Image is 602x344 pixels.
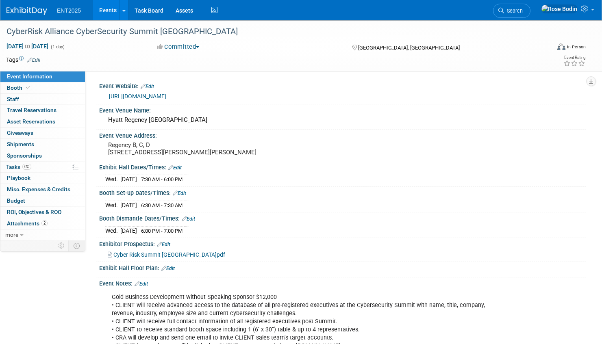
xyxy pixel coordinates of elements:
[7,130,33,136] span: Giveaways
[173,190,186,196] a: Edit
[54,240,69,251] td: Personalize Event Tab Strip
[113,251,225,258] span: Cyber Risk Summit [GEOGRAPHIC_DATA]pdf
[161,266,175,271] a: Edit
[493,4,530,18] a: Search
[0,162,85,173] a: Tasks0%
[5,231,18,238] span: more
[7,96,19,102] span: Staff
[504,8,523,14] span: Search
[7,175,30,181] span: Playbook
[99,80,586,91] div: Event Website:
[0,139,85,150] a: Shipments
[0,184,85,195] a: Misc. Expenses & Credits
[6,164,31,170] span: Tasks
[7,107,57,113] span: Travel Reservations
[7,220,48,227] span: Attachments
[0,116,85,127] a: Asset Reservations
[50,44,65,50] span: (1 day)
[69,240,85,251] td: Toggle Event Tabs
[7,141,34,147] span: Shipments
[108,141,293,156] pre: Regency B, C, D [STREET_ADDRESS][PERSON_NAME][PERSON_NAME]
[27,57,41,63] a: Edit
[0,207,85,218] a: ROI, Objectives & ROO
[0,128,85,138] a: Giveaways
[0,94,85,105] a: Staff
[109,93,166,100] a: [URL][DOMAIN_NAME]
[99,187,586,197] div: Booth Set-up Dates/Times:
[105,114,580,126] div: Hyatt Regency [GEOGRAPHIC_DATA]
[105,226,120,235] td: Wed.
[141,202,183,208] span: 6:30 AM - 7:30 AM
[168,165,182,171] a: Edit
[4,24,537,39] div: CyberRisk Alliance CyberSecurity Summit [GEOGRAPHIC_DATA]
[157,242,170,247] a: Edit
[57,7,81,14] span: ENT2025
[154,43,202,51] button: Committed
[557,43,565,50] img: Format-Inperson.png
[99,262,586,273] div: Exhibit Hall Floor Plan:
[26,85,30,90] i: Booth reservation complete
[563,56,585,60] div: Event Rating
[541,4,578,13] img: Rose Bodin
[0,173,85,184] a: Playbook
[141,176,183,182] span: 7:30 AM - 6:00 PM
[7,209,61,215] span: ROI, Objectives & ROO
[7,197,25,204] span: Budget
[120,226,137,235] td: [DATE]
[0,218,85,229] a: Attachments2
[99,212,586,223] div: Booth Dismantle Dates/Times:
[567,44,586,50] div: In-Person
[41,220,48,226] span: 2
[105,175,120,184] td: Wed.
[7,84,32,91] span: Booth
[7,118,55,125] span: Asset Reservations
[141,228,183,234] span: 6:00 PM - 7:00 PM
[6,43,49,50] span: [DATE] [DATE]
[22,164,31,170] span: 0%
[120,201,137,209] td: [DATE]
[499,42,586,54] div: Event Format
[0,150,85,161] a: Sponsorships
[7,73,52,80] span: Event Information
[7,7,47,15] img: ExhibitDay
[120,175,137,184] td: [DATE]
[0,195,85,206] a: Budget
[141,84,154,89] a: Edit
[99,130,586,140] div: Event Venue Address:
[0,82,85,93] a: Booth
[24,43,31,50] span: to
[135,281,148,287] a: Edit
[0,105,85,116] a: Travel Reservations
[6,56,41,64] td: Tags
[105,201,120,209] td: Wed.
[7,152,42,159] span: Sponsorships
[99,104,586,115] div: Event Venue Name:
[99,238,586,249] div: Exhibitor Prospectus:
[7,186,70,193] span: Misc. Expenses & Credits
[358,45,460,51] span: [GEOGRAPHIC_DATA], [GEOGRAPHIC_DATA]
[108,251,225,258] a: Cyber Risk Summit [GEOGRAPHIC_DATA]pdf
[182,216,195,222] a: Edit
[99,161,586,172] div: Exhibit Hall Dates/Times:
[0,71,85,82] a: Event Information
[0,229,85,240] a: more
[99,277,586,288] div: Event Notes:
